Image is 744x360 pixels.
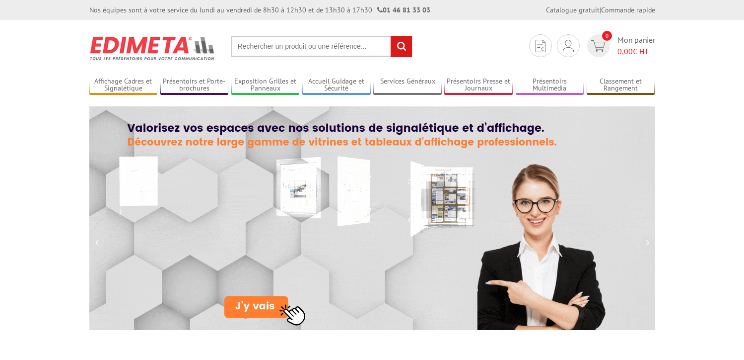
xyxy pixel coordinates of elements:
div: | [546,5,655,15]
img: devis rapide [563,40,574,52]
a: Affichage Cadres et Signalétique [89,77,158,93]
input: Rechercher un produit ou une référence... [231,36,412,57]
span: € HT [617,46,655,57]
a: Exposition Grilles et Panneaux [231,77,300,93]
a: Présentoirs Multimédia [516,77,584,93]
span: 0 [602,31,612,41]
a: devis rapide 0 Mon panier 0,00€ HT [585,34,655,57]
a: Catalogue gratuit [546,5,600,14]
img: devis rapide [536,40,545,52]
a: Accueil Guidage et Sécurité [302,77,371,93]
input: rechercher [391,36,412,57]
a: Services Généraux [373,77,442,93]
span: Mon panier [617,34,655,57]
a: Classement et Rangement [587,77,655,93]
span: 0,00 [617,46,633,56]
strong: 01 46 81 33 03 [377,5,430,14]
img: devis rapide [591,40,606,52]
a: Présentoirs Presse et Journaux [444,77,513,93]
img: Présentoir, panneau, stand - Edimeta - PLV, affichage, mobilier bureau, entreprise [89,30,216,67]
div: Nos équipes sont à votre service du lundi au vendredi de 8h30 à 12h30 et de 13h30 à 17h30 [89,5,430,15]
a: Présentoirs et Porte-brochures [160,77,229,93]
a: Commande rapide [601,5,655,14]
